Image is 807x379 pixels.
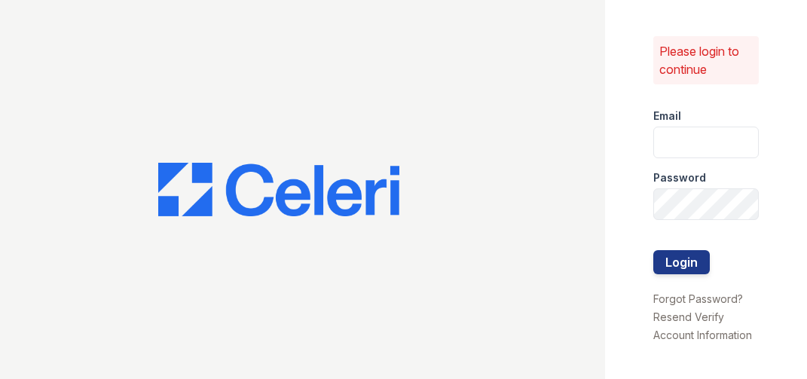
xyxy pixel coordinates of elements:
p: Please login to continue [659,42,753,78]
label: Email [653,109,681,124]
button: Login [653,250,710,274]
label: Password [653,170,706,185]
a: Forgot Password? [653,292,743,305]
a: Resend Verify Account Information [653,310,752,341]
img: CE_Logo_Blue-a8612792a0a2168367f1c8372b55b34899dd931a85d93a1a3d3e32e68fde9ad4.png [158,163,399,217]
